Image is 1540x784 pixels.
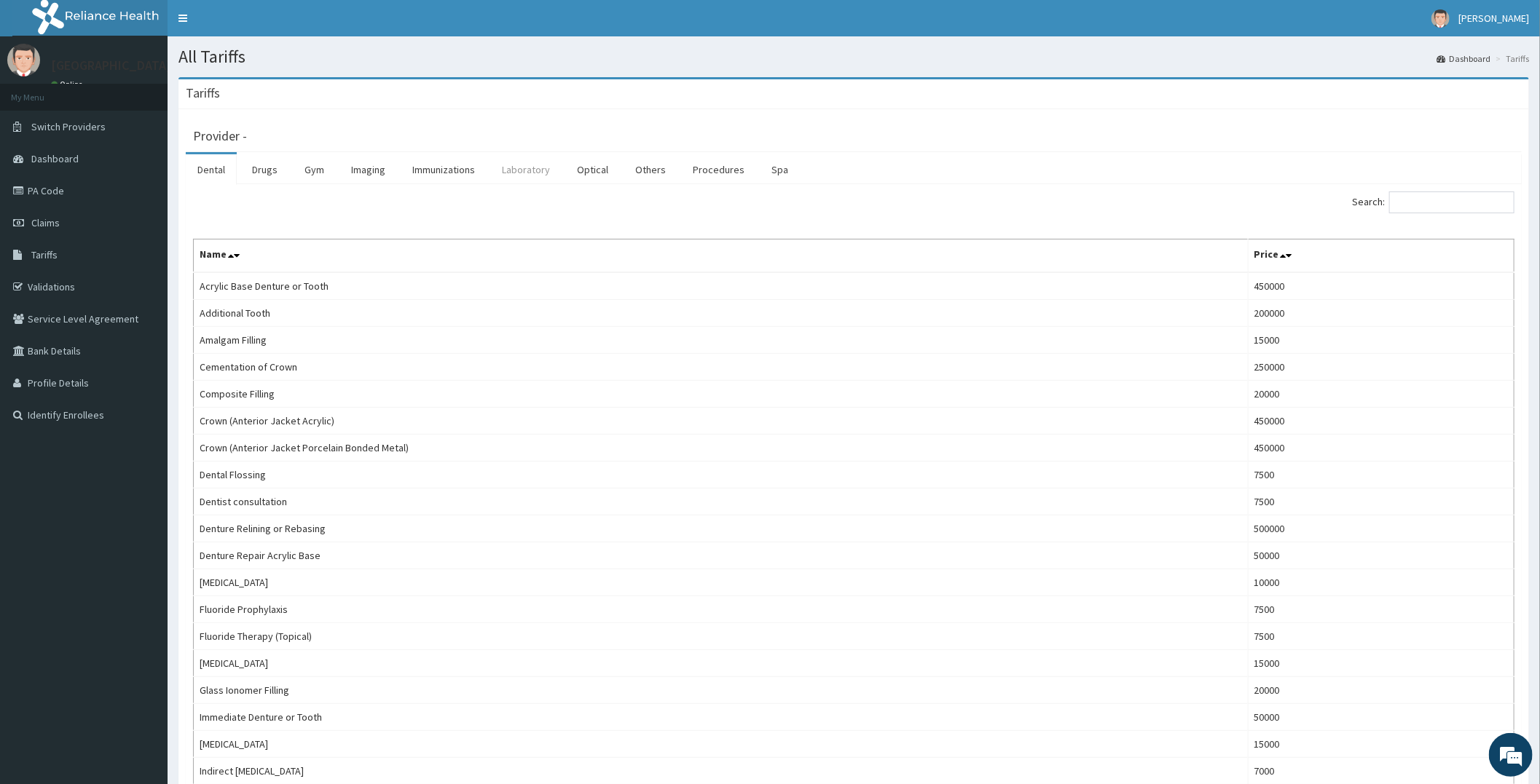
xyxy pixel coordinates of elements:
a: Online [51,79,86,90]
td: [MEDICAL_DATA] [194,569,1249,596]
td: 50000 [1248,542,1514,569]
span: Claims [31,216,60,229]
a: Dashboard [1437,52,1490,65]
h3: Tariffs [186,87,220,100]
a: Spa [760,154,800,185]
a: Others [624,154,677,185]
td: 450000 [1248,272,1514,300]
td: 450000 [1248,435,1514,462]
td: Amalgam Filling [194,327,1249,354]
a: Procedures [681,154,756,185]
td: 10000 [1248,569,1514,596]
td: [MEDICAL_DATA] [194,650,1249,677]
td: 50000 [1248,704,1514,731]
td: Fluoride Prophylaxis [194,596,1249,623]
a: Laboratory [490,154,562,185]
td: Cementation of Crown [194,354,1249,381]
td: 200000 [1248,300,1514,327]
td: Dental Flossing [194,462,1249,488]
td: 500000 [1248,515,1514,542]
span: Tariffs [31,248,58,261]
td: Acrylic Base Denture or Tooth [194,272,1249,300]
a: Dental [186,154,237,185]
td: Glass Ionomer Filling [194,677,1249,704]
td: Denture Repair Acrylic Base [194,542,1249,569]
p: [GEOGRAPHIC_DATA] ABUJA [51,59,211,72]
td: 15000 [1248,327,1514,354]
a: Immunizations [401,154,487,185]
td: 250000 [1248,354,1514,381]
h1: All Tariffs [178,47,1529,66]
td: 7500 [1248,462,1514,488]
td: 20000 [1248,381,1514,408]
th: Name [194,239,1249,273]
input: Search: [1389,191,1515,213]
td: Composite Filling [194,381,1249,408]
span: [PERSON_NAME] [1458,12,1529,25]
a: Gym [293,154,336,185]
td: 15000 [1248,650,1514,677]
h3: Provider - [193,130,247,143]
label: Search: [1352,191,1515,213]
td: Dentist consultation [194,488,1249,515]
td: 7500 [1248,596,1514,623]
td: Additional Tooth [194,300,1249,327]
td: Denture Relining or Rebasing [194,515,1249,542]
td: Crown (Anterior Jacket Acrylic) [194,408,1249,435]
td: 15000 [1248,731,1514,758]
td: Immediate Denture or Tooth [194,704,1249,731]
a: Drugs [240,154,289,185]
img: User Image [7,44,40,76]
td: 450000 [1248,408,1514,435]
li: Tariffs [1492,52,1529,65]
td: 7500 [1248,488,1514,515]
a: Imaging [339,154,397,185]
td: [MEDICAL_DATA] [194,731,1249,758]
a: Optical [565,154,620,185]
th: Price [1248,239,1514,273]
span: Switch Providers [31,120,106,133]
td: 7500 [1248,623,1514,650]
img: User Image [1431,9,1450,28]
span: Dashboard [31,152,79,165]
td: 20000 [1248,677,1514,704]
td: Crown (Anterior Jacket Porcelain Bonded Metal) [194,435,1249,462]
td: Fluoride Therapy (Topical) [194,623,1249,650]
